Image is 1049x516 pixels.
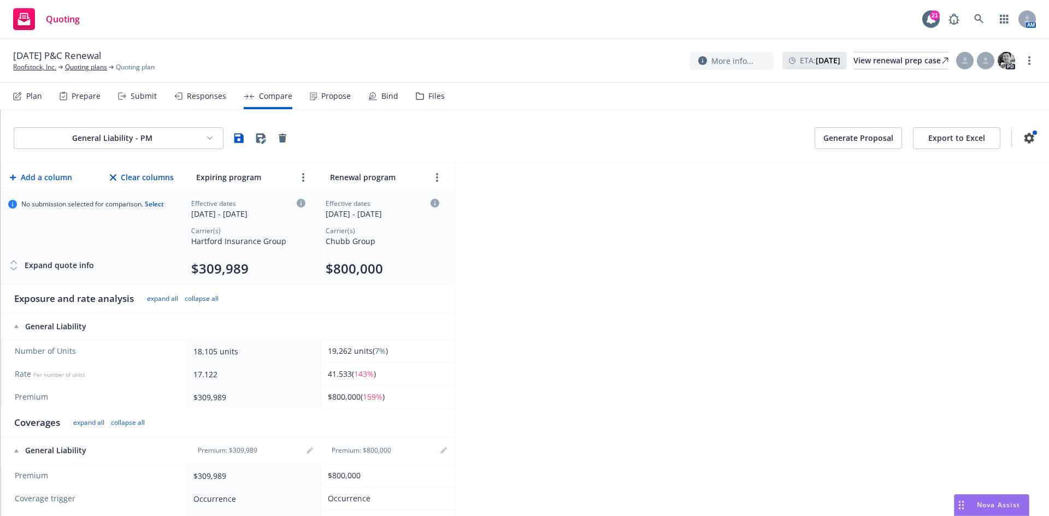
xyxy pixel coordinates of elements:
[428,92,445,100] div: Files
[9,4,84,34] a: Quoting
[193,493,310,505] div: Occurrence
[326,226,439,235] div: Carrier(s)
[326,235,439,247] div: Chubb Group
[328,470,444,481] div: $800,000
[185,294,219,303] button: collapse all
[363,392,382,402] span: 159%
[73,418,104,427] button: expand all
[328,493,444,504] div: Occurrence
[327,169,426,185] input: Renewal program
[191,260,305,277] div: Total premium (click to edit billing info)
[431,171,444,184] a: more
[191,208,305,220] div: [DATE] - [DATE]
[111,418,145,427] button: collapse all
[1023,54,1036,67] a: more
[689,52,774,70] button: More info...
[193,369,310,380] div: 17.122
[326,208,439,220] div: [DATE] - [DATE]
[131,92,157,100] div: Submit
[711,55,753,67] span: More info...
[191,446,264,455] div: Premium: $309,989
[14,292,134,305] div: Exposure and rate analysis
[14,321,176,332] div: General Liability
[913,127,1000,149] button: Export to Excel
[954,494,1029,516] button: Nova Assist
[325,446,398,455] div: Premium: $800,000
[993,8,1015,30] a: Switch app
[108,167,176,188] button: Clear columns
[72,92,101,100] div: Prepare
[303,444,316,457] a: editPencil
[116,62,155,72] span: Quoting plan
[326,199,439,220] div: Click to edit column carrier quote details
[191,199,305,208] div: Effective dates
[815,127,902,149] button: Generate Proposal
[954,495,968,515] div: Drag to move
[21,200,164,209] span: No submission selected for comparison.
[326,260,383,277] button: $800,000
[193,346,310,357] div: 18,105 units
[15,392,175,402] span: Premium
[193,392,310,403] div: $309,989
[930,10,940,20] div: 21
[14,445,176,456] div: General Liability
[326,199,439,208] div: Effective dates
[15,493,175,504] span: Coverage trigger
[328,369,376,379] span: 41.533 ( )
[354,369,374,379] span: 143%
[14,127,223,149] button: General Liability - PM
[14,416,60,429] div: Coverages
[187,92,226,100] div: Responses
[193,470,310,482] div: $309,989
[259,92,292,100] div: Compare
[321,92,351,100] div: Propose
[8,254,94,276] button: Expand quote info
[943,8,965,30] a: Report a Bug
[968,8,990,30] a: Search
[8,167,74,188] button: Add a column
[15,470,175,481] span: Premium
[297,171,310,184] a: more
[816,55,840,66] strong: [DATE]
[977,500,1020,509] span: Nova Assist
[191,226,305,235] div: Carrier(s)
[328,392,385,402] span: $800,000 ( )
[46,15,80,23] span: Quoting
[800,55,840,66] span: ETA :
[26,92,42,100] div: Plan
[853,52,948,69] a: View renewal prep case
[33,371,85,378] span: Per number of units
[375,346,386,356] span: 7%
[998,52,1015,69] img: photo
[191,235,305,247] div: Hartford Insurance Group
[193,169,292,185] input: Expiring program
[326,260,439,277] div: Total premium (click to edit billing info)
[191,260,249,277] button: $309,989
[65,62,107,72] a: Quoting plans
[13,49,101,62] span: [DATE] P&C Renewal
[15,346,175,357] span: Number of Units
[147,294,178,303] button: expand all
[437,444,450,457] a: editPencil
[15,369,175,379] span: Rate
[13,62,56,72] a: Roofstock, Inc.
[23,133,201,144] div: General Liability - PM
[381,92,398,100] div: Bind
[328,346,388,356] span: 19,262 units ( )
